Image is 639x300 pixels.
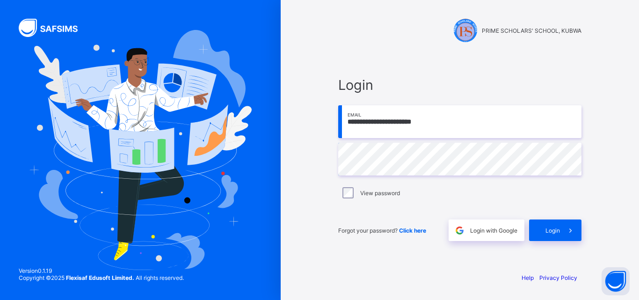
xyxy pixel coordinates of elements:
[338,77,581,93] span: Login
[522,274,534,281] a: Help
[602,267,630,295] button: Open asap
[29,30,252,270] img: Hero Image
[19,19,89,37] img: SAFSIMS Logo
[19,267,184,274] span: Version 0.1.19
[454,225,465,236] img: google.396cfc9801f0270233282035f929180a.svg
[19,274,184,281] span: Copyright © 2025 All rights reserved.
[539,274,577,281] a: Privacy Policy
[338,227,426,234] span: Forgot your password?
[470,227,517,234] span: Login with Google
[66,274,134,281] strong: Flexisaf Edusoft Limited.
[360,190,400,197] label: View password
[399,227,426,234] a: Click here
[482,27,581,34] span: PRIME SCHOLARS' SCHOOL, KUBWA
[545,227,560,234] span: Login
